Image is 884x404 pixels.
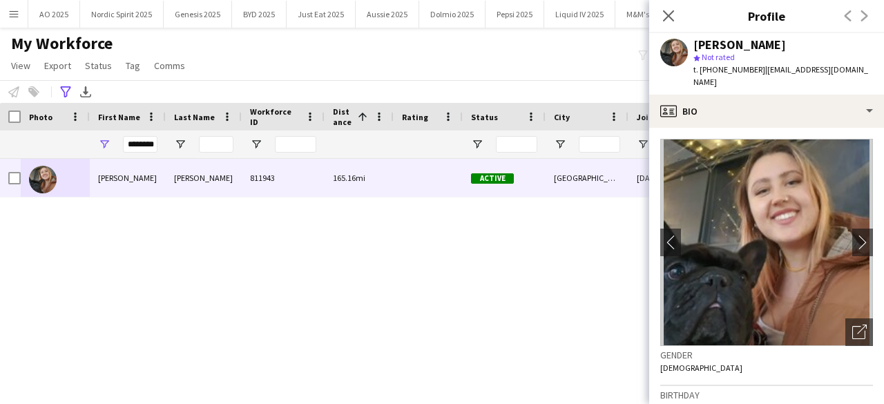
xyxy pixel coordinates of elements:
h3: Birthday [660,389,873,401]
span: Status [85,59,112,72]
span: Not rated [702,52,735,62]
span: Workforce ID [250,106,300,127]
input: Workforce ID Filter Input [275,136,316,153]
input: Status Filter Input [496,136,537,153]
div: [PERSON_NAME] [693,39,786,51]
span: [DEMOGRAPHIC_DATA] [660,363,742,373]
button: Open Filter Menu [471,138,483,151]
button: Dolmio 2025 [419,1,486,28]
button: Open Filter Menu [98,138,110,151]
img: Rhiannon Bates [29,166,57,193]
input: Last Name Filter Input [199,136,233,153]
a: Comms [148,57,191,75]
div: [PERSON_NAME] [166,159,242,197]
span: Photo [29,112,52,122]
button: Open Filter Menu [637,138,649,151]
h3: Profile [649,7,884,25]
span: Comms [154,59,185,72]
button: Open Filter Menu [554,138,566,151]
button: Nordic Spirit 2025 [80,1,164,28]
div: 811943 [242,159,325,197]
span: Rating [402,112,428,122]
span: Tag [126,59,140,72]
input: City Filter Input [579,136,620,153]
div: [GEOGRAPHIC_DATA] [546,159,628,197]
input: First Name Filter Input [123,136,157,153]
img: Crew avatar or photo [660,139,873,346]
div: Open photos pop-in [845,318,873,346]
span: Distance [333,106,352,127]
div: [DATE] [628,159,711,197]
button: Just Eat 2025 [287,1,356,28]
a: Tag [120,57,146,75]
span: Status [471,112,498,122]
span: | [EMAIL_ADDRESS][DOMAIN_NAME] [693,64,868,87]
app-action-btn: Export XLSX [77,84,94,100]
h3: Gender [660,349,873,361]
div: Bio [649,95,884,128]
button: Open Filter Menu [174,138,186,151]
button: Aussie 2025 [356,1,419,28]
a: View [6,57,36,75]
app-action-btn: Advanced filters [57,84,74,100]
span: t. [PHONE_NUMBER] [693,64,765,75]
a: Export [39,57,77,75]
span: 165.16mi [333,173,365,183]
button: M&M's 2025 [615,1,679,28]
button: Genesis 2025 [164,1,232,28]
span: Active [471,173,514,184]
span: First Name [98,112,140,122]
span: View [11,59,30,72]
button: Liquid IV 2025 [544,1,615,28]
a: Status [79,57,117,75]
span: Joined [637,112,664,122]
button: Open Filter Menu [250,138,262,151]
button: AO 2025 [28,1,80,28]
span: Export [44,59,71,72]
div: [PERSON_NAME] [90,159,166,197]
button: Pepsi 2025 [486,1,544,28]
span: Last Name [174,112,215,122]
span: My Workforce [11,33,113,54]
button: BYD 2025 [232,1,287,28]
span: City [554,112,570,122]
